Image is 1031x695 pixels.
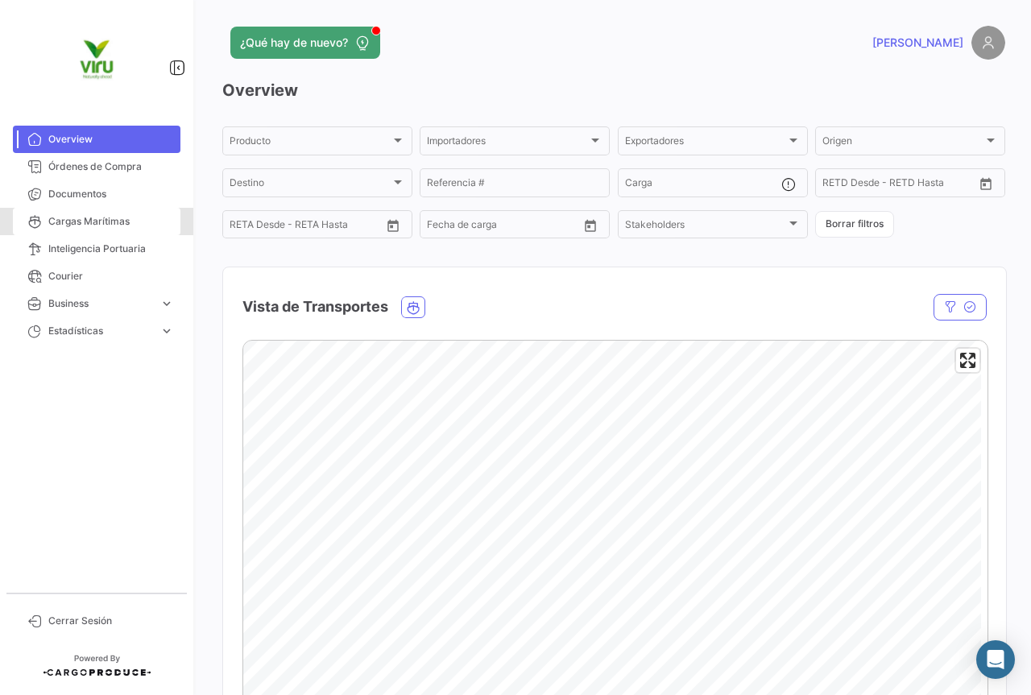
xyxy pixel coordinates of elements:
button: ¿Qué hay de nuevo? [230,27,380,59]
span: Courier [48,269,174,283]
span: Origen [822,138,983,149]
input: Desde [427,221,456,233]
span: expand_more [159,296,174,311]
img: viru.png [56,19,137,100]
span: Producto [230,138,391,149]
span: Exportadores [625,138,786,149]
button: Open calendar [578,213,602,238]
span: Órdenes de Compra [48,159,174,174]
span: Importadores [427,138,588,149]
span: Overview [48,132,174,147]
span: Business [48,296,153,311]
a: Órdenes de Compra [13,153,180,180]
a: Cargas Marítimas [13,208,180,235]
span: Destino [230,180,391,191]
span: ¿Qué hay de nuevo? [240,35,348,51]
span: Estadísticas [48,324,153,338]
button: Borrar filtros [815,211,894,238]
a: Documentos [13,180,180,208]
h3: Overview [222,79,1005,101]
a: Inteligencia Portuaria [13,235,180,263]
span: Documentos [48,187,174,201]
span: Cerrar Sesión [48,614,174,628]
a: Overview [13,126,180,153]
button: Open calendar [974,172,998,196]
span: Inteligencia Portuaria [48,242,174,256]
input: Hasta [863,180,935,191]
div: Abrir Intercom Messenger [976,640,1015,679]
a: Courier [13,263,180,290]
button: Ocean [402,297,424,317]
input: Hasta [467,221,540,233]
input: Hasta [270,221,342,233]
span: Cargas Marítimas [48,214,174,229]
input: Desde [230,221,259,233]
button: Open calendar [381,213,405,238]
span: expand_more [159,324,174,338]
h4: Vista de Transportes [242,296,388,318]
button: Enter fullscreen [956,349,979,372]
input: Desde [822,180,851,191]
span: Stakeholders [625,221,786,233]
span: [PERSON_NAME] [872,35,963,51]
img: placeholder-user.png [971,26,1005,60]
